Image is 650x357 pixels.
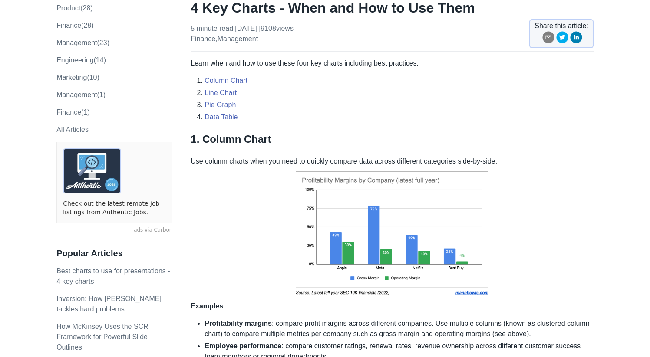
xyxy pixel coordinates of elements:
span: Share this article: [535,21,588,31]
strong: Employee performance [205,342,281,350]
strong: Examples [191,302,223,310]
a: Line Chart [205,89,237,96]
a: Check out the latest remote job listings from Authentic Jobs. [63,200,166,216]
a: Best charts to use for presentations - 4 key charts [56,267,170,285]
a: All Articles [56,126,89,133]
a: management(23) [56,39,109,46]
a: finance [191,35,215,43]
p: 5 minute read | [DATE] , [191,23,294,44]
li: : compare profit margins across different companies. Use multiple columns (known as clustered col... [205,318,594,339]
strong: Profitability margins [205,320,272,327]
p: Learn when and how to use these four key charts including best practices. [191,58,594,69]
a: product(28) [56,4,93,12]
h2: 1. Column Chart [191,133,594,149]
p: Use column charts when you need to quickly compare data across different categories side-by-side. [191,156,594,311]
a: How McKinsey Uses the SCR Framework for Powerful Slide Outlines [56,323,148,351]
button: email [542,31,554,46]
a: ads via Carbon [56,226,172,234]
a: marketing(10) [56,74,99,81]
img: ads via Carbon [63,148,121,193]
a: Management(1) [56,91,106,98]
a: engineering(14) [56,56,106,64]
a: management [218,35,258,43]
a: Pie Graph [205,101,236,108]
a: Data Table [205,113,238,121]
a: Column Chart [205,77,247,84]
a: Finance(1) [56,108,89,116]
img: profit-margin-column-chart [290,167,495,301]
button: twitter [556,31,568,46]
h3: Popular Articles [56,248,172,259]
button: linkedin [570,31,582,46]
a: finance(28) [56,22,93,29]
span: | 9108 views [259,25,294,32]
a: Inversion: How [PERSON_NAME] tackles hard problems [56,295,162,313]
